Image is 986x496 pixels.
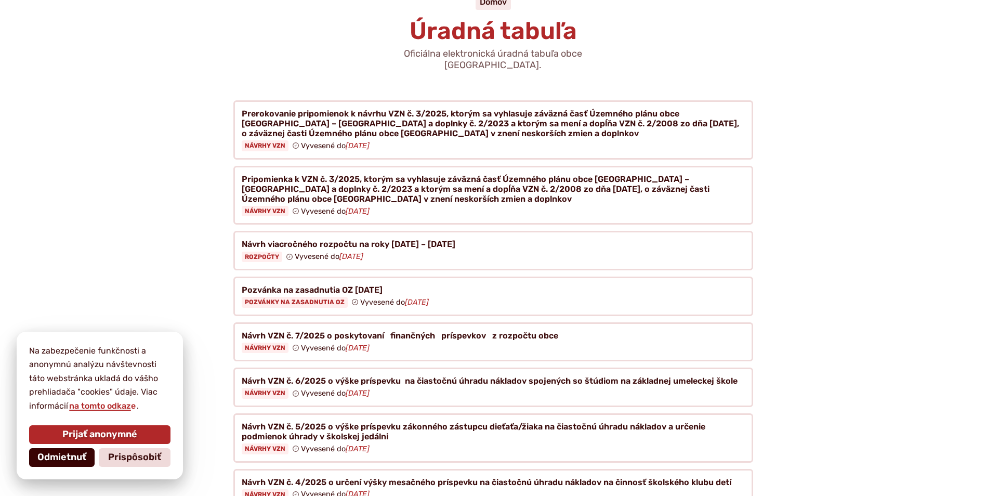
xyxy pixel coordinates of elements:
[369,48,618,71] p: Oficiálna elektronická úradná tabuľa obce [GEOGRAPHIC_DATA].
[233,166,753,225] a: Pripomienka k VZN č. 3/2025, ktorým sa vyhlasuje záväzná časť Územného plánu obce [GEOGRAPHIC_DAT...
[410,17,577,45] span: Úradná tabuľa
[29,344,170,413] p: Na zabezpečenie funkčnosti a anonymnú analýzu návštevnosti táto webstránka ukladá do vášho prehli...
[29,448,95,467] button: Odmietnuť
[68,401,137,411] a: na tomto odkaze
[233,100,753,160] a: Prerokovanie pripomienok k návrhu VZN č. 3/2025, ktorým sa vyhlasuje záväzná časť Územného plánu ...
[108,452,161,463] span: Prispôsobiť
[233,231,753,270] a: Návrh viacročného rozpočtu na roky [DATE] – [DATE] Rozpočty Vyvesené do[DATE]
[62,429,137,440] span: Prijať anonymné
[233,368,753,407] a: Návrh VZN č. 6/2025 o výške príspevku na čiastočnú úhradu nákladov spojených so štúdiom na základ...
[29,425,170,444] button: Prijať anonymné
[233,322,753,362] a: Návrh VZN č. 7/2025 o poskytovaní finančných príspevkov z rozpočtu obce Návrhy VZN Vyvesené do[DATE]
[233,277,753,316] a: Pozvánka na zasadnutia OZ [DATE] Pozvánky na zasadnutia OZ Vyvesené do[DATE]
[99,448,170,467] button: Prispôsobiť
[233,413,753,463] a: Návrh VZN č. 5/2025 o výške príspevku zákonného zástupcu dieťaťa/žiaka na čiastočnú úhradu náklad...
[37,452,86,463] span: Odmietnuť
